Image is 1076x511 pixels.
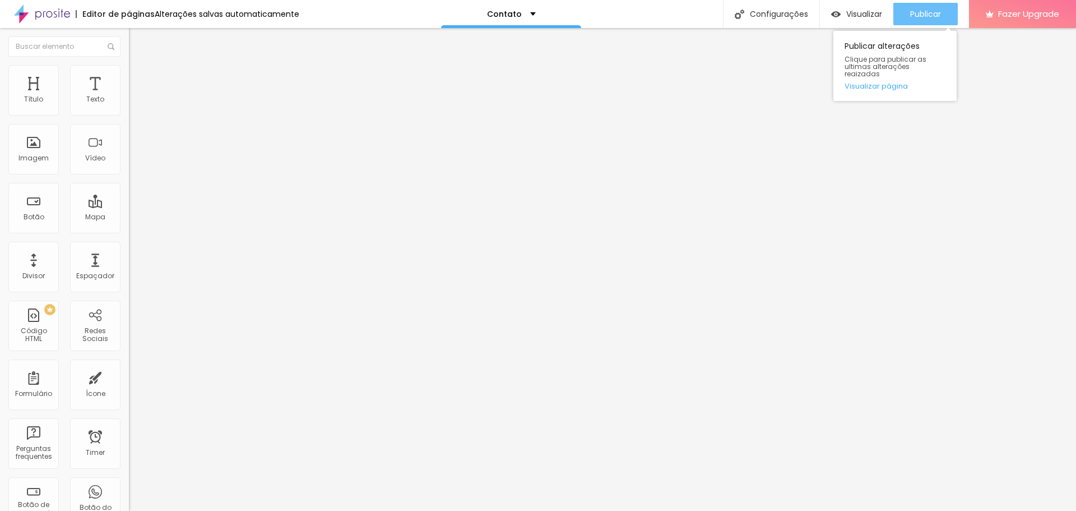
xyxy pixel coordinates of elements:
[11,445,55,461] div: Perguntas frequentes
[108,43,114,50] img: Icone
[76,10,155,18] div: Editor de páginas
[73,327,117,343] div: Redes Sociais
[845,82,945,90] a: Visualizar página
[845,56,945,78] span: Clique para publicar as ultimas alterações reaizadas
[487,10,522,18] p: Contato
[129,28,1076,511] iframe: Editor
[24,95,43,103] div: Título
[11,327,55,343] div: Código HTML
[85,213,105,221] div: Mapa
[22,272,45,280] div: Divisor
[833,31,957,101] div: Publicar alterações
[24,213,44,221] div: Botão
[735,10,744,19] img: Icone
[86,390,105,398] div: Ícone
[155,10,299,18] div: Alterações salvas automaticamente
[15,390,52,398] div: Formulário
[910,10,941,19] span: Publicar
[831,10,841,19] img: view-1.svg
[8,36,120,57] input: Buscar elemento
[820,3,893,25] button: Visualizar
[86,95,104,103] div: Texto
[18,154,49,162] div: Imagem
[998,9,1059,19] span: Fazer Upgrade
[76,272,114,280] div: Espaçador
[893,3,958,25] button: Publicar
[85,154,105,162] div: Vídeo
[846,10,882,19] span: Visualizar
[86,449,105,457] div: Timer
